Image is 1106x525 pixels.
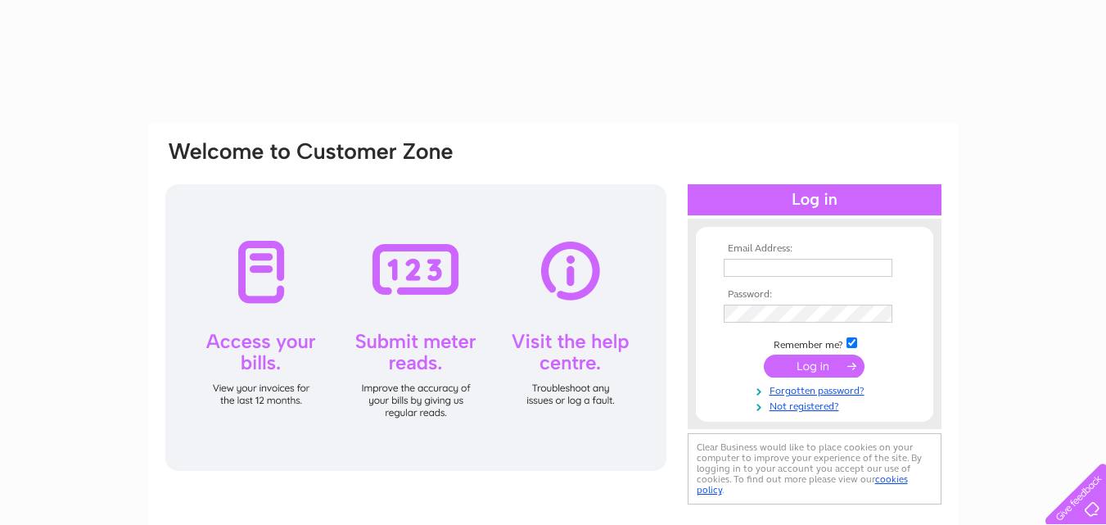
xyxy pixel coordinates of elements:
[720,289,910,301] th: Password:
[724,397,910,413] a: Not registered?
[724,382,910,397] a: Forgotten password?
[688,433,941,505] div: Clear Business would like to place cookies on your computer to improve your experience of the sit...
[764,355,864,378] input: Submit
[720,243,910,255] th: Email Address:
[720,335,910,351] td: Remember me?
[697,473,908,496] a: cookies policy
